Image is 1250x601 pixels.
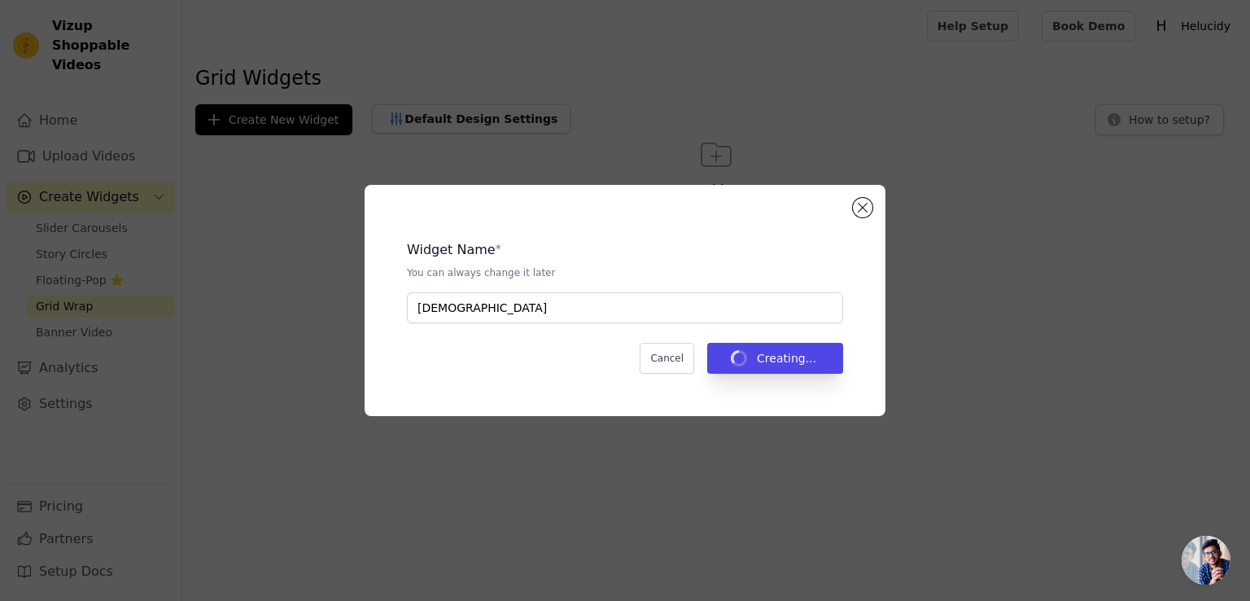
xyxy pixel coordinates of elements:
[707,343,843,374] button: Creating...
[1182,536,1230,585] a: Open chat
[640,343,694,374] button: Cancel
[853,198,872,217] button: Close modal
[407,266,843,279] p: You can always change it later
[407,240,496,260] legend: Widget Name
